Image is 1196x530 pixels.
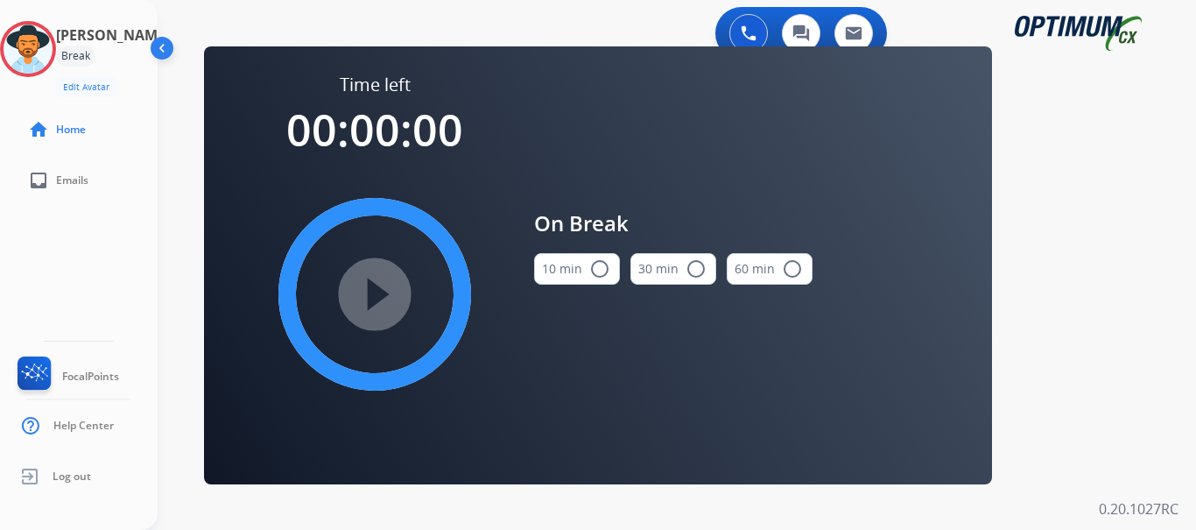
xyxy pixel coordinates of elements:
span: FocalPoints [62,370,119,384]
span: Time left [340,73,411,97]
mat-icon: radio_button_unchecked [589,258,610,279]
img: avatar [4,25,53,74]
h3: [PERSON_NAME] [56,25,170,46]
mat-icon: inbox [28,170,49,191]
mat-icon: radio_button_unchecked [782,258,803,279]
p: 0.20.1027RC [1099,498,1178,519]
button: 30 min [630,253,716,285]
span: Emails [56,173,88,187]
span: On Break [534,208,813,239]
span: Log out [53,470,91,484]
span: Help Center [53,419,114,433]
button: 10 min [534,253,620,285]
a: FocalPoints [14,357,119,397]
span: Home [56,123,86,137]
button: 60 min [727,253,813,285]
div: Break [56,46,95,67]
span: 00:00:00 [286,100,463,159]
mat-icon: home [28,119,49,140]
mat-icon: radio_button_unchecked [686,258,707,279]
button: Edit Avatar [56,77,116,97]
